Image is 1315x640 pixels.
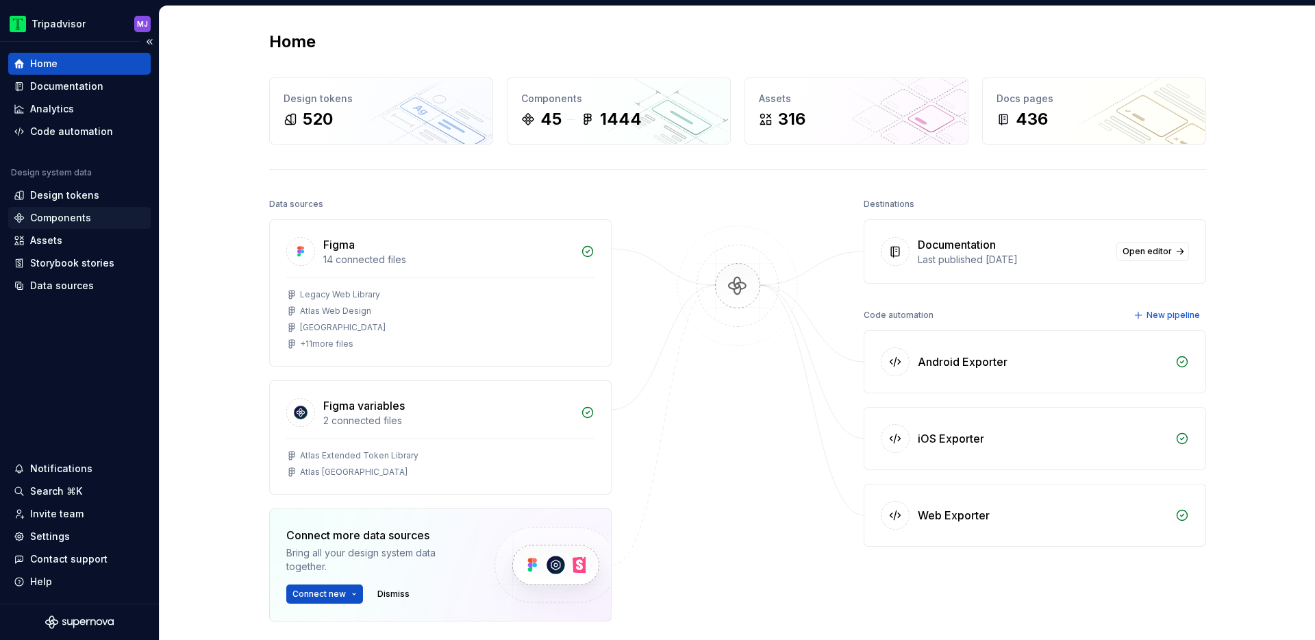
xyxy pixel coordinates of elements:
[1147,310,1200,321] span: New pipeline
[8,75,151,97] a: Documentation
[30,79,103,93] div: Documentation
[8,526,151,547] a: Settings
[323,397,405,414] div: Figma variables
[30,484,82,498] div: Search ⌘K
[140,32,159,51] button: Collapse sidebar
[30,188,99,202] div: Design tokens
[1129,306,1206,325] button: New pipeline
[1116,242,1189,261] a: Open editor
[10,16,26,32] img: 0ed0e8b8-9446-497d-bad0-376821b19aa5.png
[300,339,353,349] div: + 11 more files
[371,584,416,604] button: Dismiss
[269,77,493,145] a: Design tokens520
[521,92,716,106] div: Components
[918,236,996,253] div: Documentation
[300,306,371,317] div: Atlas Web Design
[300,289,380,300] div: Legacy Web Library
[8,275,151,297] a: Data sources
[30,211,91,225] div: Components
[30,507,84,521] div: Invite team
[8,207,151,229] a: Components
[32,17,86,31] div: Tripadvisor
[286,527,471,543] div: Connect more data sources
[284,92,479,106] div: Design tokens
[269,219,612,367] a: Figma14 connected filesLegacy Web LibraryAtlas Web Design[GEOGRAPHIC_DATA]+11more files
[323,253,573,267] div: 14 connected files
[8,98,151,120] a: Analytics
[30,575,52,589] div: Help
[30,57,58,71] div: Home
[269,31,316,53] h2: Home
[137,19,148,29] div: MJ
[30,530,70,543] div: Settings
[292,589,346,600] span: Connect new
[982,77,1206,145] a: Docs pages436
[864,195,914,214] div: Destinations
[303,108,333,130] div: 520
[45,615,114,629] svg: Supernova Logo
[600,108,642,130] div: 1444
[8,230,151,251] a: Assets
[507,77,731,145] a: Components451444
[918,430,984,447] div: iOS Exporter
[8,548,151,570] button: Contact support
[8,184,151,206] a: Design tokens
[3,9,156,38] button: TripadvisorMJ
[918,253,1108,267] div: Last published [DATE]
[30,552,108,566] div: Contact support
[778,108,805,130] div: 316
[8,458,151,480] button: Notifications
[30,234,62,247] div: Assets
[30,462,92,476] div: Notifications
[269,380,612,495] a: Figma variables2 connected filesAtlas Extended Token LibraryAtlas [GEOGRAPHIC_DATA]
[1016,108,1048,130] div: 436
[286,584,363,604] button: Connect new
[377,589,410,600] span: Dismiss
[918,507,990,524] div: Web Exporter
[918,354,1007,370] div: Android Exporter
[997,92,1192,106] div: Docs pages
[8,571,151,593] button: Help
[30,102,74,116] div: Analytics
[759,92,954,106] div: Assets
[323,414,573,428] div: 2 connected files
[744,77,968,145] a: Assets316
[8,252,151,274] a: Storybook stories
[540,108,562,130] div: 45
[323,236,355,253] div: Figma
[286,546,471,574] div: Bring all your design system data together.
[864,306,934,325] div: Code automation
[8,503,151,525] a: Invite team
[30,256,114,270] div: Storybook stories
[300,322,386,333] div: [GEOGRAPHIC_DATA]
[11,167,92,178] div: Design system data
[30,279,94,293] div: Data sources
[269,195,323,214] div: Data sources
[300,450,418,461] div: Atlas Extended Token Library
[1123,246,1172,257] span: Open editor
[8,53,151,75] a: Home
[8,480,151,502] button: Search ⌘K
[8,121,151,143] a: Code automation
[300,467,408,478] div: Atlas [GEOGRAPHIC_DATA]
[30,125,113,138] div: Code automation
